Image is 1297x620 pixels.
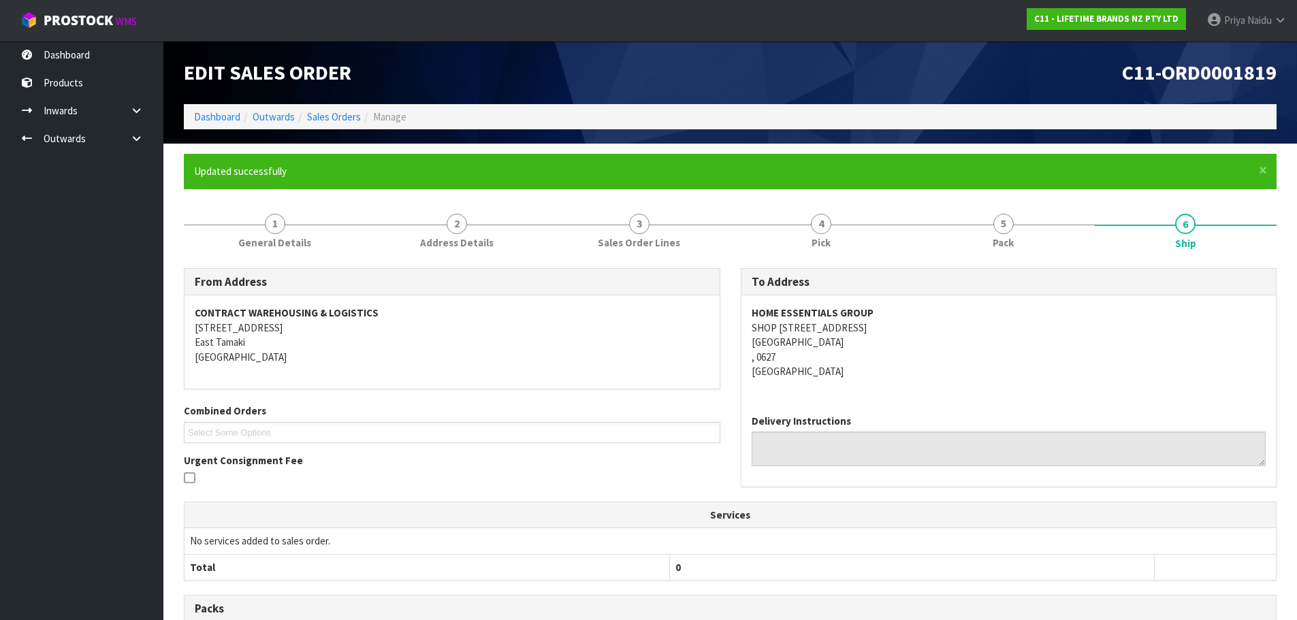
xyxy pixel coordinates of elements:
span: Pack [993,235,1014,250]
a: Outwards [253,110,295,123]
th: Services [185,502,1276,528]
h3: Packs [195,602,1266,615]
span: 6 [1175,214,1196,234]
span: General Details [238,235,311,250]
a: Dashboard [194,110,240,123]
span: Naidu [1247,14,1272,27]
h3: From Address [195,276,709,289]
span: Pick [812,235,831,250]
span: 4 [811,214,831,234]
h3: To Address [752,276,1266,289]
span: C11-ORD0001819 [1122,59,1277,85]
a: Sales Orders [307,110,361,123]
td: No services added to sales order. [185,528,1276,554]
span: Ship [1175,236,1196,250]
img: cube-alt.png [20,12,37,29]
span: Priya [1224,14,1245,27]
small: WMS [116,15,137,28]
span: 0 [675,561,681,574]
span: 1 [265,214,285,234]
th: Total [185,554,669,580]
span: × [1259,161,1267,180]
span: ProStock [44,12,113,29]
a: C11 - LIFETIME BRANDS NZ PTY LTD [1027,8,1186,30]
span: 2 [447,214,467,234]
label: Delivery Instructions [752,414,851,428]
strong: HOME ESSENTIALS GROUP [752,306,874,319]
span: Updated successfully [194,165,287,178]
span: Edit Sales Order [184,59,351,85]
address: SHOP [STREET_ADDRESS] [GEOGRAPHIC_DATA] , 0627 [GEOGRAPHIC_DATA] [752,306,1266,378]
label: Combined Orders [184,404,266,418]
span: Sales Order Lines [598,235,680,250]
span: 3 [629,214,650,234]
span: Address Details [420,235,494,250]
label: Urgent Consignment Fee [184,453,303,468]
strong: CONTRACT WAREHOUSING & LOGISTICS [195,306,379,319]
address: [STREET_ADDRESS] East Tamaki [GEOGRAPHIC_DATA] [195,306,709,364]
span: 5 [993,214,1014,234]
strong: C11 - LIFETIME BRANDS NZ PTY LTD [1034,13,1179,25]
span: Manage [373,110,406,123]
